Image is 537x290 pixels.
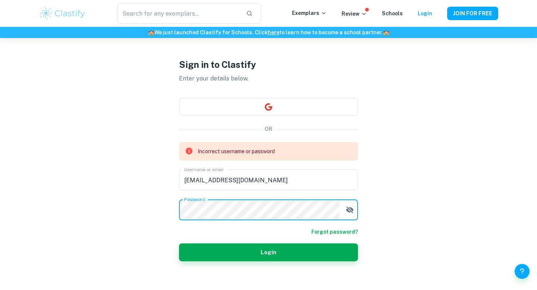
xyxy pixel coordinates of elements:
[342,10,367,18] p: Review
[179,243,358,261] button: Login
[117,3,240,24] input: Search for any exemplars...
[179,58,358,71] h1: Sign in to Clastify
[148,29,154,35] span: 🏫
[382,10,403,16] a: Schools
[418,10,432,16] a: Login
[447,7,498,20] button: JOIN FOR FREE
[1,28,536,37] h6: We just launched Clastify for Schools. Click to learn how to become a school partner.
[292,9,327,17] p: Exemplars
[311,228,358,236] a: Forgot password?
[198,144,275,158] div: Incorrect username or password
[184,196,205,202] label: Password
[184,166,224,173] label: Username or email
[179,74,358,83] p: Enter your details below.
[515,264,530,279] button: Help and Feedback
[268,29,279,35] a: here
[265,125,272,133] p: OR
[39,6,86,21] img: Clastify logo
[383,29,389,35] span: 🏫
